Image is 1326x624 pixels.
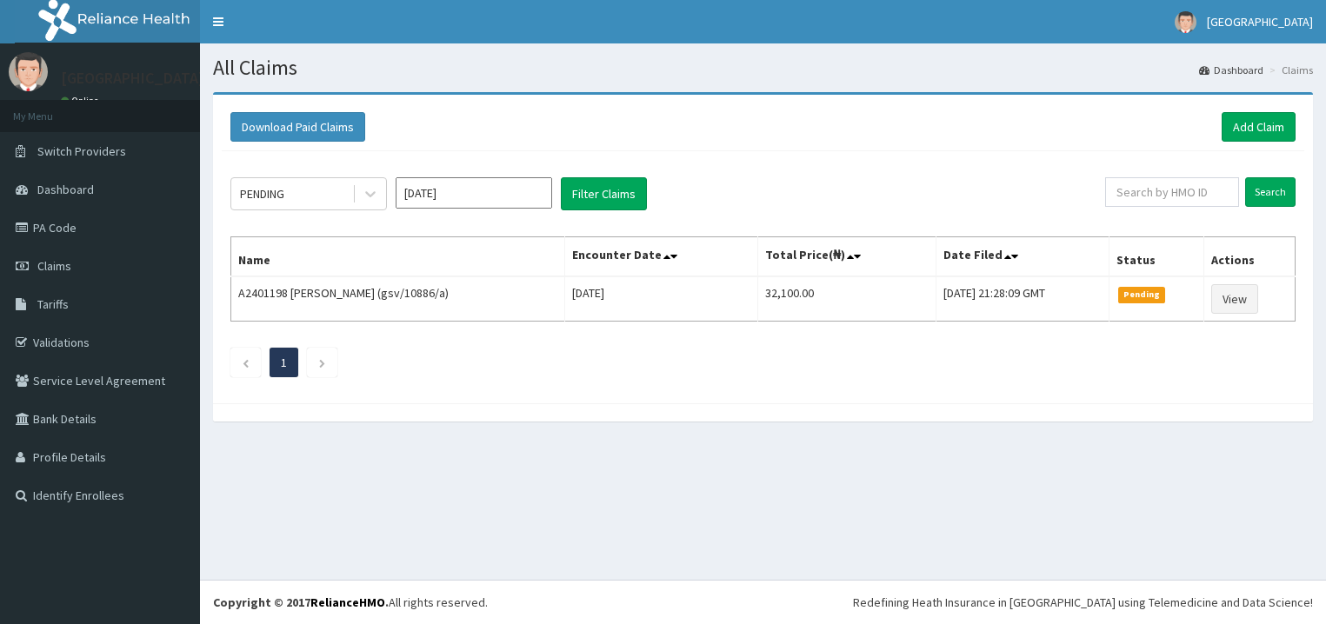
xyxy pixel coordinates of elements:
[242,355,250,370] a: Previous page
[396,177,552,209] input: Select Month and Year
[1207,14,1313,30] span: [GEOGRAPHIC_DATA]
[213,594,389,610] strong: Copyright © 2017 .
[231,237,565,277] th: Name
[757,237,936,277] th: Total Price(₦)
[757,276,936,322] td: 32,100.00
[213,56,1313,79] h1: All Claims
[310,594,385,610] a: RelianceHMO
[1222,112,1296,142] a: Add Claim
[1109,237,1203,277] th: Status
[281,355,287,370] a: Page 1 is your current page
[200,580,1326,624] footer: All rights reserved.
[240,185,284,202] div: PENDING
[564,237,757,277] th: Encounter Date
[1199,63,1263,77] a: Dashboard
[564,276,757,322] td: [DATE]
[1118,287,1166,302] span: Pending
[936,237,1109,277] th: Date Filed
[1105,177,1239,207] input: Search by HMO ID
[1211,284,1258,314] a: View
[936,276,1109,322] td: [DATE] 21:28:09 GMT
[561,177,647,210] button: Filter Claims
[1175,11,1196,33] img: User Image
[318,355,326,370] a: Next page
[853,594,1313,611] div: Redefining Heath Insurance in [GEOGRAPHIC_DATA] using Telemedicine and Data Science!
[1203,237,1295,277] th: Actions
[37,258,71,274] span: Claims
[61,95,103,107] a: Online
[37,296,69,312] span: Tariffs
[1245,177,1296,207] input: Search
[231,276,565,322] td: A2401198 [PERSON_NAME] (gsv/10886/a)
[61,70,204,86] p: [GEOGRAPHIC_DATA]
[1265,63,1313,77] li: Claims
[9,52,48,91] img: User Image
[230,112,365,142] button: Download Paid Claims
[37,143,126,159] span: Switch Providers
[37,182,94,197] span: Dashboard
